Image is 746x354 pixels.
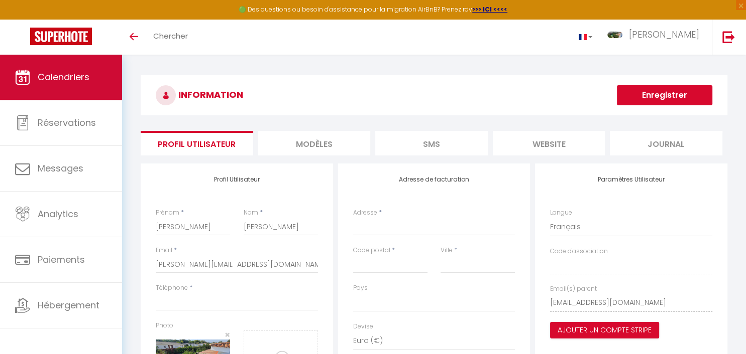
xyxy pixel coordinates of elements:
[607,32,622,39] img: ...
[550,284,597,294] label: Email(s) parent
[353,322,373,331] label: Devise
[141,75,727,115] h3: INFORMATION
[353,176,515,183] h4: Adresse de facturation
[610,131,722,155] li: Journal
[617,85,712,105] button: Enregistrer
[225,330,230,339] button: Close
[550,208,572,218] label: Langue
[493,131,605,155] li: website
[441,246,453,255] label: Ville
[225,328,230,341] span: ×
[156,246,172,255] label: Email
[550,322,659,339] button: Ajouter un compte Stripe
[375,131,488,155] li: SMS
[353,283,368,293] label: Pays
[141,131,253,155] li: Profil Utilisateur
[629,28,699,41] span: [PERSON_NAME]
[550,247,608,256] label: Code d'association
[38,208,78,220] span: Analytics
[353,246,390,255] label: Code postal
[156,176,318,183] h4: Profil Utilisateur
[722,31,735,43] img: logout
[153,31,188,41] span: Chercher
[353,208,377,218] label: Adresse
[244,208,258,218] label: Nom
[472,5,507,14] a: >>> ICI <<<<
[30,28,92,45] img: Super Booking
[146,20,195,55] a: Chercher
[156,283,188,293] label: Téléphone
[38,253,85,266] span: Paiements
[38,299,99,311] span: Hébergement
[550,176,712,183] h4: Paramètres Utilisateur
[156,208,179,218] label: Prénom
[38,162,83,174] span: Messages
[156,321,173,330] label: Photo
[38,116,96,129] span: Réservations
[600,20,712,55] a: ... [PERSON_NAME]
[258,131,371,155] li: MODÈLES
[38,71,89,83] span: Calendriers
